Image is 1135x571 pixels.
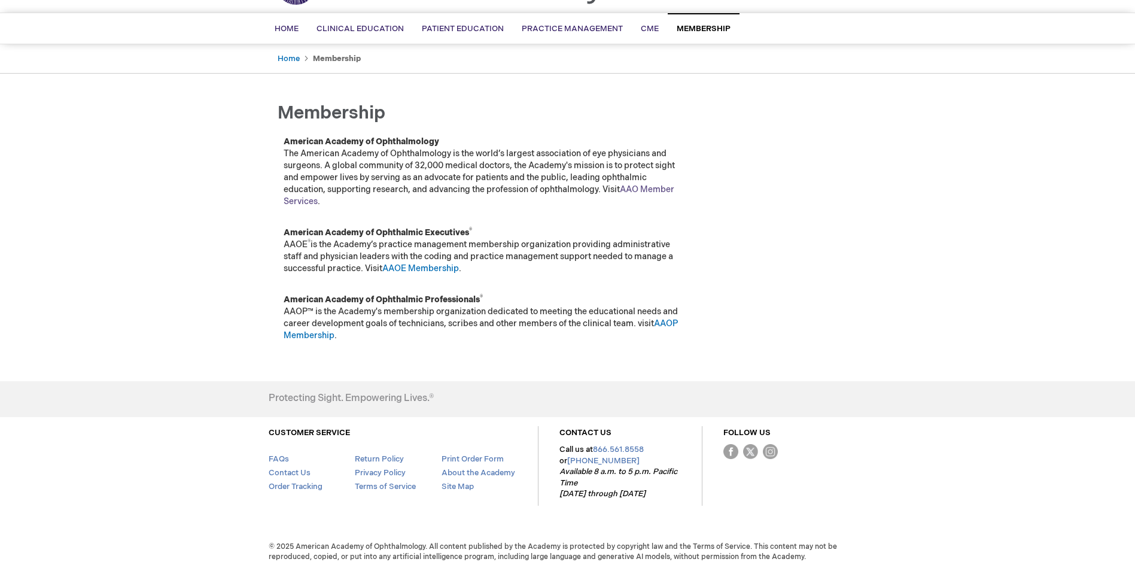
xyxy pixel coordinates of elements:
[284,136,684,208] p: The American Academy of Ophthalmology is the world’s largest association of eye physicians and su...
[641,24,659,34] span: CME
[559,444,681,500] p: Call us at or
[308,239,311,246] sup: ®
[559,428,611,438] a: CONTACT US
[442,454,504,464] a: Print Order Form
[442,482,474,491] a: Site Map
[284,227,472,238] strong: American Academy of Ophthalmic Executives
[313,54,361,63] strong: Membership
[422,24,504,34] span: Patient Education
[567,456,640,466] a: [PHONE_NUMBER]
[480,294,483,301] sup: ®
[278,54,300,63] a: Home
[317,24,404,34] span: Clinical Education
[355,482,416,491] a: Terms of Service
[442,468,515,478] a: About the Academy
[723,428,771,438] a: FOLLOW US
[269,454,289,464] a: FAQs
[275,24,299,34] span: Home
[355,454,404,464] a: Return Policy
[677,24,731,34] span: Membership
[269,393,434,404] h4: Protecting Sight. Empowering Lives.®
[269,482,322,491] a: Order Tracking
[382,263,459,274] a: AAOE Membership
[593,445,644,454] a: 866.561.8558
[260,542,876,562] span: © 2025 American Academy of Ophthalmology. All content published by the Academy is protected by co...
[284,294,483,305] strong: American Academy of Ophthalmic Professionals
[743,444,758,459] img: Twitter
[269,468,311,478] a: Contact Us
[559,467,677,499] em: Available 8 a.m. to 5 p.m. Pacific Time [DATE] through [DATE]
[269,428,350,438] a: CUSTOMER SERVICE
[284,227,684,275] p: AAOE is the Academy’s practice management membership organization providing administrative staff ...
[284,294,684,342] p: AAOP™ is the Academy's membership organization dedicated to meeting the educational needs and car...
[469,227,472,234] sup: ®
[723,444,738,459] img: Facebook
[284,136,439,147] strong: American Academy of Ophthalmology
[278,102,385,124] span: Membership
[522,24,623,34] span: Practice Management
[355,468,406,478] a: Privacy Policy
[763,444,778,459] img: instagram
